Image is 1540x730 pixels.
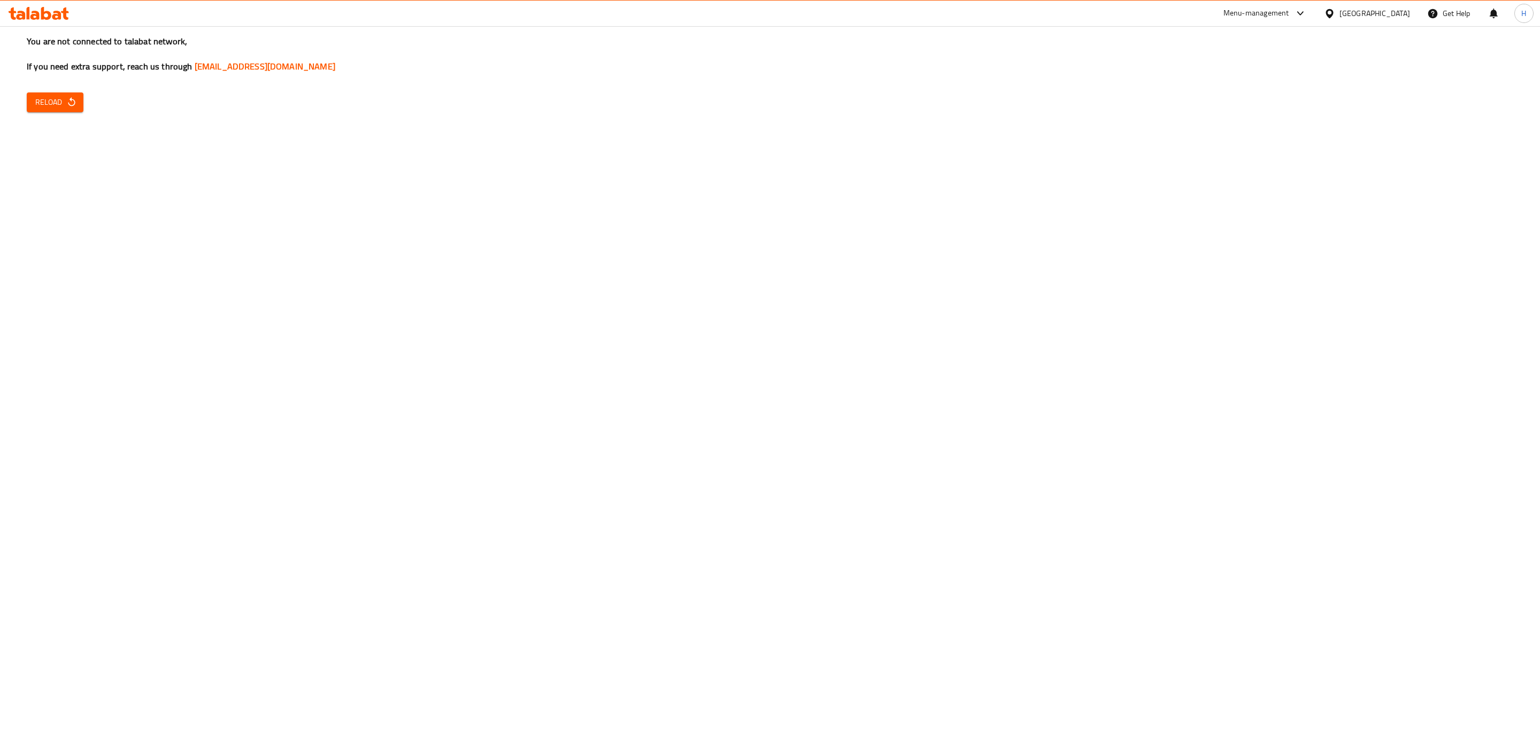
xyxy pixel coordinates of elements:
[27,92,83,112] button: Reload
[195,58,335,74] a: [EMAIL_ADDRESS][DOMAIN_NAME]
[27,35,1513,73] h3: You are not connected to talabat network, If you need extra support, reach us through
[1521,7,1526,19] span: H
[1223,7,1289,20] div: Menu-management
[35,96,75,109] span: Reload
[1339,7,1410,19] div: [GEOGRAPHIC_DATA]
